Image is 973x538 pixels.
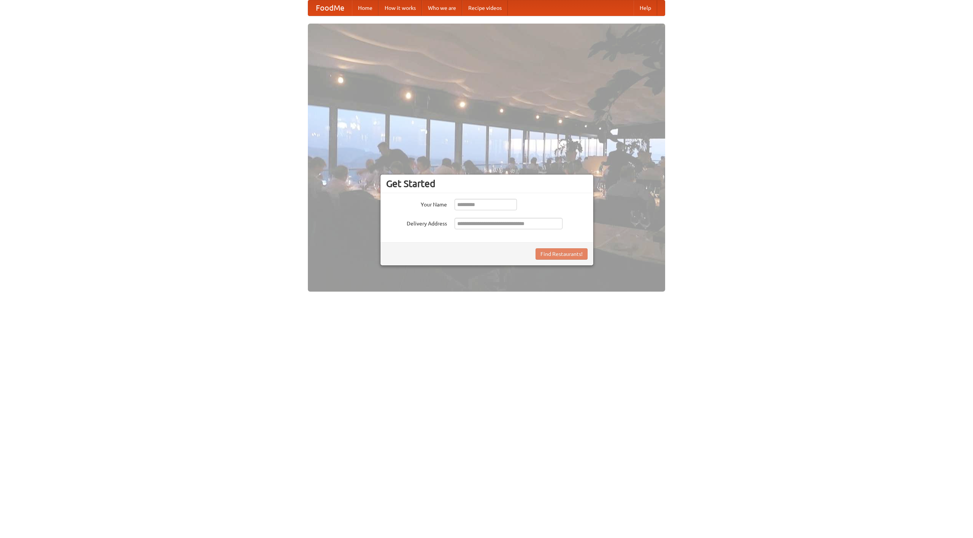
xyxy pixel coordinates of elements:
a: How it works [379,0,422,16]
h3: Get Started [386,178,588,189]
label: Delivery Address [386,218,447,227]
label: Your Name [386,199,447,208]
a: Help [634,0,657,16]
button: Find Restaurants! [536,248,588,260]
a: FoodMe [308,0,352,16]
a: Who we are [422,0,462,16]
a: Home [352,0,379,16]
a: Recipe videos [462,0,508,16]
